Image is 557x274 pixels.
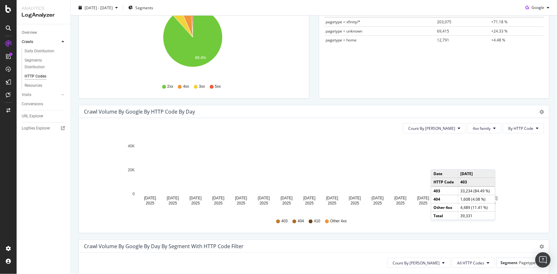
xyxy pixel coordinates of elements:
span: 404 [297,218,304,224]
text: [DATE] [417,196,429,200]
span: Count By Day [408,126,455,131]
span: 5xx [215,84,221,89]
text: 40K [128,144,135,148]
div: LogAnalyzer [22,11,65,19]
span: 203,075 [437,19,451,25]
text: [DATE] [326,196,338,200]
td: 404 [431,195,458,203]
a: Resources [25,82,66,89]
text: [DATE] [349,196,361,200]
text: 2025 [146,201,154,205]
div: Logfiles Explorer [22,125,50,132]
div: Crawl Volume by google by Day by Segment with HTTP Code Filter [84,243,244,249]
text: 2025 [351,201,359,205]
div: Overview [22,29,37,36]
a: Overview [22,29,66,36]
td: 4,489 (11.41 %) [458,203,495,211]
span: pagetype = unknown [326,28,363,34]
td: 1,608 (4.08 %) [458,195,495,203]
div: Crawls [22,39,33,45]
span: Count By Day [393,260,440,266]
div: gear [539,110,544,114]
a: Visits [22,92,60,98]
a: Conversions [22,101,66,107]
span: By HTTP Code [508,126,533,131]
text: 2025 [169,201,177,205]
text: 2025 [214,201,223,205]
div: Resources [25,82,42,89]
svg: A chart. [84,4,302,78]
button: [DATE] - [DATE] [76,3,120,13]
span: 69,415 [437,28,449,34]
text: 2025 [237,201,245,205]
text: [DATE] [372,196,384,200]
text: [DATE] [212,196,224,200]
td: 403 [458,178,495,187]
a: Daily Distribution [25,48,66,55]
td: 33,234 (84.49 %) [458,186,495,195]
button: All HTTP Codes [452,258,495,268]
span: Google [531,5,544,10]
div: Crawl Volume by google by HTTP Code by Day [84,108,195,115]
span: Segment [501,260,517,265]
text: [DATE] [235,196,247,200]
button: Google [523,3,552,13]
span: +71.18 % [491,19,508,25]
div: Conversions [22,101,43,107]
a: URL Explorer [22,113,66,120]
text: 2025 [260,201,268,205]
span: 403 [281,218,288,224]
text: [DATE] [395,196,407,200]
button: Count By [PERSON_NAME] [387,258,450,268]
text: 20K [128,168,135,172]
text: 0 [132,192,135,196]
text: 2025 [328,201,336,205]
text: 2025 [396,201,405,205]
text: [DATE] [144,196,156,200]
text: 2025 [305,201,314,205]
span: Segments [135,5,153,10]
span: All HTTP Codes [457,260,484,266]
div: Open Intercom Messenger [535,252,551,268]
svg: A chart. [84,138,540,212]
span: Pagetype [519,260,536,265]
button: Count By [PERSON_NAME] [403,123,466,133]
td: HTTP Code [431,178,458,187]
button: 4xx family [467,123,501,133]
span: Other 4xx [330,218,347,224]
div: gear [539,244,544,249]
text: 2025 [191,201,200,205]
text: 88.4% [195,56,206,60]
span: 4xx [183,84,189,89]
span: +24.33 % [491,28,508,34]
a: Crawls [22,39,60,45]
div: Analytics [22,5,65,11]
td: [DATE] [458,170,495,178]
button: Segments [126,3,156,13]
span: 3xx [199,84,205,89]
span: +4.48 % [491,37,505,43]
td: Date [431,170,458,178]
span: 12,791 [437,37,449,43]
a: Logfiles Explorer [22,125,66,132]
div: Daily Distribution [25,48,54,55]
td: Total [431,211,458,220]
text: 2025 [419,201,428,205]
button: By HTTP Code [503,123,544,133]
div: HTTP Codes [25,73,46,80]
text: [DATE] [190,196,202,200]
span: pagetype = home [326,37,357,43]
text: 2025 [282,201,291,205]
span: 4xx family [473,126,491,131]
text: 2025 [373,201,382,205]
div: Visits [22,92,31,98]
td: 39,331 [458,211,495,220]
span: 2xx [167,84,173,89]
a: HTTP Codes [25,73,66,80]
div: Segments Distribution [25,57,60,70]
td: 403 [431,186,458,195]
span: pagetype = xfinity/* [326,19,361,25]
span: 410 [314,218,320,224]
